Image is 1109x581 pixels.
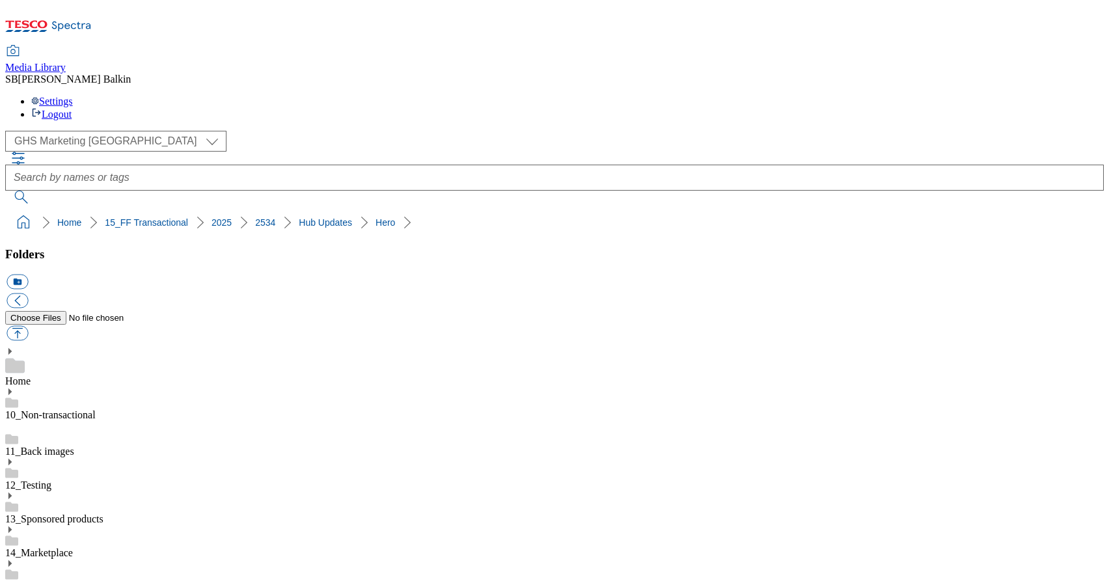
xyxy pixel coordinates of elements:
[13,212,34,233] a: home
[31,96,73,107] a: Settings
[5,446,74,457] a: 11_Back images
[5,165,1104,191] input: Search by names or tags
[5,480,51,491] a: 12_Testing
[18,74,131,85] span: [PERSON_NAME] Balkin
[5,513,103,524] a: 13_Sponsored products
[299,217,352,228] a: Hub Updates
[376,217,395,228] a: Hero
[212,217,232,228] a: 2025
[5,62,66,73] span: Media Library
[5,46,66,74] a: Media Library
[5,247,1104,262] h3: Folders
[105,217,188,228] a: 15_FF Transactional
[5,409,96,420] a: 10_Non-transactional
[5,375,31,386] a: Home
[5,210,1104,235] nav: breadcrumb
[5,547,73,558] a: 14_Marketplace
[5,74,18,85] span: SB
[255,217,275,228] a: 2534
[31,109,72,120] a: Logout
[57,217,81,228] a: Home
